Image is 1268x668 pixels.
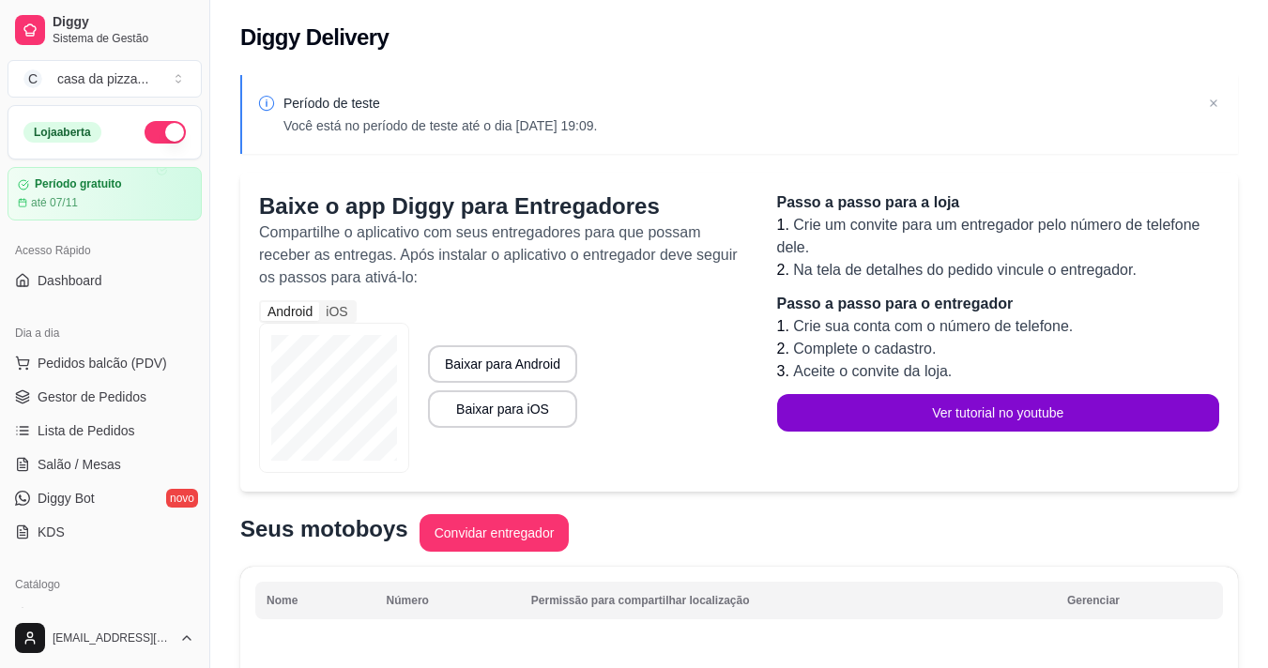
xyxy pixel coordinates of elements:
[8,483,202,513] a: Diggy Botnovo
[255,582,375,619] th: Nome
[57,69,148,88] div: casa da pizza ...
[777,360,1220,383] li: 3.
[38,387,146,406] span: Gestor de Pedidos
[8,348,202,378] button: Pedidos balcão (PDV)
[240,514,408,544] p: Seus motoboys
[283,94,597,113] p: Período de teste
[31,195,78,210] article: até 07/11
[240,23,389,53] h2: Diggy Delivery
[261,302,319,321] div: Android
[520,582,1056,619] th: Permissão para compartilhar localização
[777,214,1220,259] li: 1.
[259,191,740,221] p: Baixe o app Diggy para Entregadores
[53,630,172,645] span: [EMAIL_ADDRESS][DOMAIN_NAME]
[8,615,202,660] button: [EMAIL_ADDRESS][DOMAIN_NAME]
[428,390,577,428] button: Baixar para iOS
[8,167,202,220] a: Período gratuitoaté 07/11
[8,416,202,446] a: Lista de Pedidos
[793,262,1137,278] span: Na tela de detalhes do pedido vincule o entregador.
[8,517,202,547] a: KDS
[777,394,1220,432] button: Ver tutorial no youtube
[38,523,65,541] span: KDS
[8,266,202,296] a: Dashboard
[8,449,202,479] a: Salão / Mesas
[23,69,42,88] span: C
[8,569,202,600] div: Catálogo
[375,582,520,619] th: Número
[259,221,740,289] p: Compartilhe o aplicativo com seus entregadores para que possam receber as entregas. Após instalar...
[8,60,202,98] button: Select a team
[777,338,1220,360] li: 2.
[777,293,1220,315] p: Passo a passo para o entregador
[38,489,95,508] span: Diggy Bot
[38,271,102,290] span: Dashboard
[8,600,202,630] a: Produtos
[145,121,186,144] button: Alterar Status
[319,302,354,321] div: iOS
[420,514,570,552] button: Convidar entregador
[38,421,135,440] span: Lista de Pedidos
[8,235,202,266] div: Acesso Rápido
[38,455,121,474] span: Salão / Mesas
[53,14,194,31] span: Diggy
[793,341,936,357] span: Complete o cadastro.
[777,315,1220,338] li: 1.
[777,217,1200,255] span: Crie um convite para um entregador pelo número de telefone dele.
[38,354,167,372] span: Pedidos balcão (PDV)
[1056,582,1223,619] th: Gerenciar
[23,122,101,143] div: Loja aberta
[793,318,1073,334] span: Crie sua conta com o número de telefone.
[38,605,90,624] span: Produtos
[777,259,1220,281] li: 2.
[428,345,577,383] button: Baixar para Android
[8,382,202,412] a: Gestor de Pedidos
[777,191,1220,214] p: Passo a passo para a loja
[35,177,122,191] article: Período gratuito
[8,318,202,348] div: Dia a dia
[793,363,952,379] span: Aceite o convite da loja.
[8,8,202,53] a: DiggySistema de Gestão
[283,116,597,135] p: Você está no período de teste até o dia [DATE] 19:09.
[53,31,194,46] span: Sistema de Gestão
